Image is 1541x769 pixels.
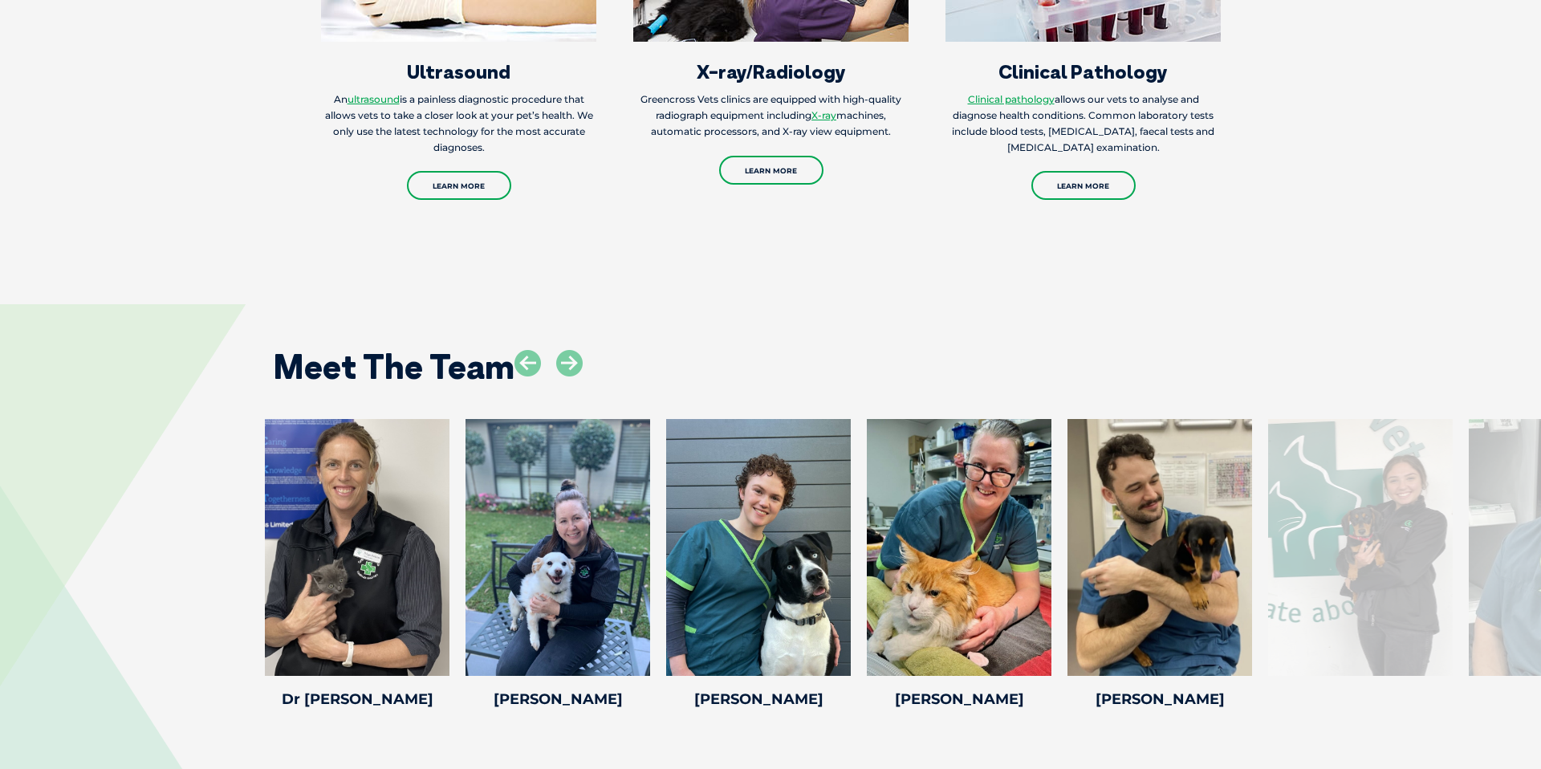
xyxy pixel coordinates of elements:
h2: Meet The Team [273,350,514,384]
h4: Dr [PERSON_NAME] [265,692,449,706]
a: Clinical pathology [968,93,1055,105]
a: ultrasound [348,93,400,105]
h4: [PERSON_NAME] [666,692,851,706]
h3: Ultrasound [321,62,596,81]
a: Learn More [719,156,823,185]
h4: [PERSON_NAME] [867,692,1051,706]
h4: [PERSON_NAME] [466,692,650,706]
h4: [PERSON_NAME] [1067,692,1252,706]
p: An is a painless diagnostic procedure that allows vets to take a closer look at your pet’s health... [321,92,596,156]
a: Learn More [1031,171,1136,200]
h3: X-ray/Radiology [633,62,909,81]
p: allows our vets to analyse and diagnose health conditions. Common laboratory tests include blood ... [945,92,1221,156]
a: Learn More [407,171,511,200]
h3: Clinical Pathology [945,62,1221,81]
p: Greencross Vets clinics are equipped with high-quality radiograph equipment including machines, a... [633,92,909,140]
a: X-ray [811,109,836,121]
